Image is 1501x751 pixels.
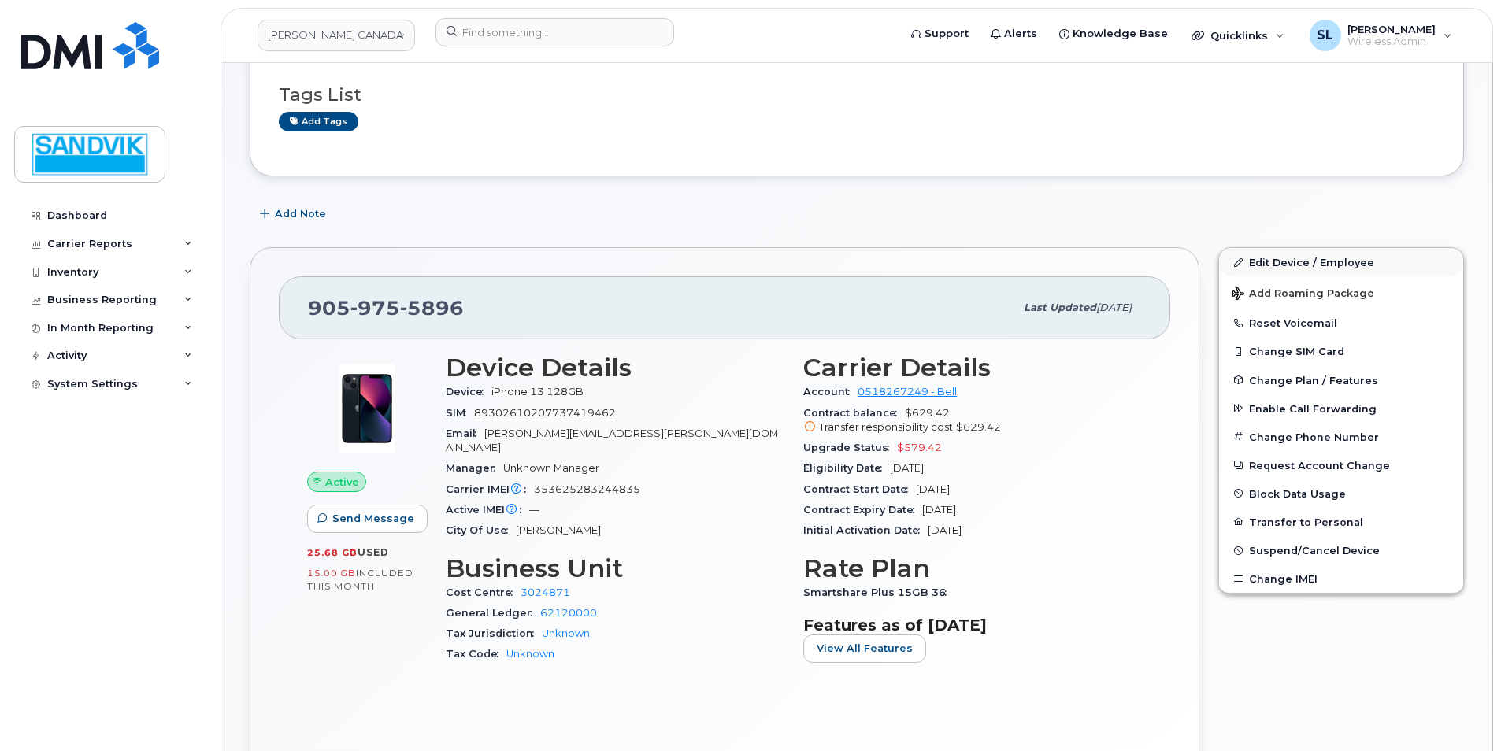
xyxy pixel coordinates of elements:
a: Edit Device / Employee [1219,248,1463,276]
span: View All Features [817,641,913,656]
span: Contract Start Date [803,483,916,495]
span: Cost Centre [446,586,521,598]
a: Unknown [506,648,554,660]
a: Add tags [279,112,358,131]
span: [DATE] [922,504,956,516]
span: iPhone 13 128GB [491,386,584,398]
span: Eligibility Date [803,462,890,474]
span: $629.42 [803,407,1142,435]
div: Quicklinks [1180,20,1295,51]
span: [PERSON_NAME] [516,524,601,536]
button: View All Features [803,634,926,663]
button: Send Message [307,505,428,533]
span: SIM [446,407,474,419]
input: Find something... [435,18,674,46]
span: Add Note [275,206,326,221]
span: 15.00 GB [307,568,356,579]
span: Wireless Admin [1347,35,1436,48]
a: WALTER CANADA [258,20,415,51]
span: SL [1317,26,1333,45]
span: Contract balance [803,407,905,419]
h3: Carrier Details [803,353,1142,382]
span: [DATE] [928,524,962,536]
button: Suspend/Cancel Device [1219,536,1463,564]
span: Initial Activation Date [803,524,928,536]
span: $629.42 [956,421,1001,433]
h3: Device Details [446,353,784,382]
div: Stacy Lewis [1299,20,1463,51]
a: Support [900,18,980,50]
span: Active IMEI [446,504,529,516]
span: used [358,546,389,558]
span: General Ledger [446,607,540,619]
button: Block Data Usage [1219,479,1463,508]
span: Send Message [332,511,414,526]
span: [PERSON_NAME][EMAIL_ADDRESS][PERSON_NAME][DOMAIN_NAME] [446,427,778,453]
span: Enable Call Forwarding [1249,402,1377,414]
h3: Features as of [DATE] [803,616,1142,634]
button: Change IMEI [1219,564,1463,593]
span: Quicklinks [1210,29,1268,42]
span: 5896 [400,296,464,320]
img: image20231002-3703462-1ig824h.jpeg [320,361,414,456]
a: 62120000 [540,607,597,619]
span: Device [446,386,491,398]
h3: Business Unit [446,554,784,583]
span: 905 [308,296,464,320]
a: 0518267249 - Bell [858,386,957,398]
span: Suspend/Cancel Device [1249,545,1380,557]
span: [DATE] [916,483,950,495]
span: Active [325,475,359,490]
span: Contract Expiry Date [803,504,922,516]
button: Transfer to Personal [1219,508,1463,536]
span: Upgrade Status [803,442,897,453]
span: City Of Use [446,524,516,536]
a: Unknown [542,627,590,639]
button: Add Note [250,200,339,228]
span: Knowledge Base [1073,26,1168,42]
a: 3024871 [521,586,570,598]
button: Change Plan / Features [1219,366,1463,394]
span: 975 [350,296,400,320]
a: Alerts [980,18,1048,50]
span: 353625283244835 [534,483,640,495]
h3: Rate Plan [803,554,1142,583]
span: Unknown Manager [503,462,599,474]
button: Add Roaming Package [1219,276,1463,309]
span: Last updated [1024,302,1096,313]
button: Enable Call Forwarding [1219,394,1463,423]
span: [DATE] [1096,302,1132,313]
span: Email [446,427,484,439]
span: [DATE] [890,462,924,474]
span: Alerts [1004,26,1037,42]
span: Carrier IMEI [446,483,534,495]
span: Tax Jurisdiction [446,627,542,639]
span: included this month [307,567,413,593]
span: Tax Code [446,648,506,660]
span: Transfer responsibility cost [819,421,953,433]
button: Reset Voicemail [1219,309,1463,337]
span: Add Roaming Package [1232,287,1374,302]
span: Smartshare Plus 15GB 36 [803,586,954,598]
button: Change Phone Number [1219,423,1463,451]
span: Change Plan / Features [1249,374,1378,386]
span: $579.42 [897,442,942,453]
span: 25.68 GB [307,547,358,558]
span: 89302610207737419462 [474,407,616,419]
button: Change SIM Card [1219,337,1463,365]
button: Request Account Change [1219,451,1463,479]
span: Account [803,386,858,398]
h3: Tags List [279,85,1435,105]
span: Manager [446,462,503,474]
a: Knowledge Base [1048,18,1179,50]
span: — [529,504,539,516]
span: Support [925,26,969,42]
span: [PERSON_NAME] [1347,23,1436,35]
